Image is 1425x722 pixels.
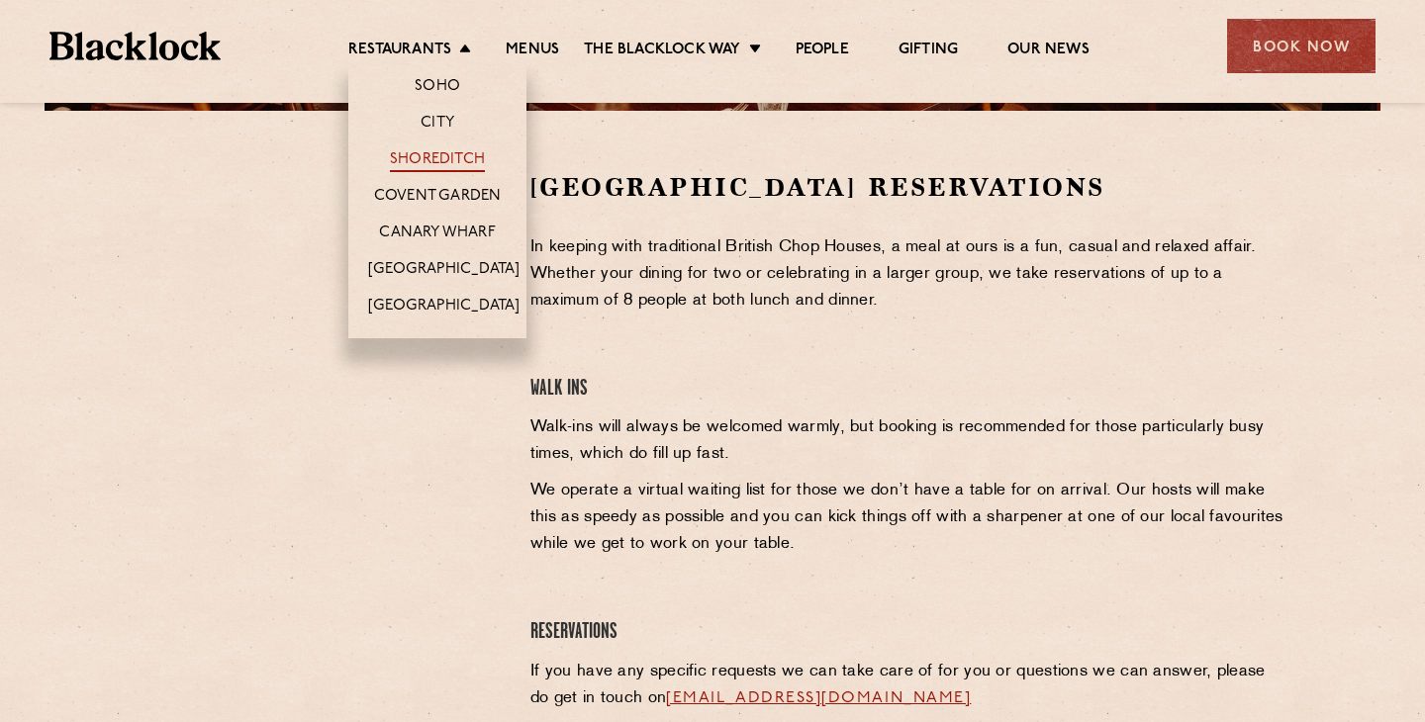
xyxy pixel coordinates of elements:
h4: Walk Ins [530,376,1289,403]
p: If you have any specific requests we can take care of for you or questions we can answer, please ... [530,659,1289,712]
a: The Blacklock Way [584,41,740,62]
a: Soho [415,77,460,99]
a: [EMAIL_ADDRESS][DOMAIN_NAME] [666,690,971,706]
h4: Reservations [530,619,1289,646]
a: [GEOGRAPHIC_DATA] [368,297,520,318]
a: City [421,114,454,135]
h2: [GEOGRAPHIC_DATA] Reservations [530,170,1289,205]
a: [GEOGRAPHIC_DATA] [368,260,520,282]
a: Our News [1007,41,1090,62]
a: Canary Wharf [379,224,495,245]
div: Book Now [1227,19,1376,73]
img: BL_Textured_Logo-footer-cropped.svg [49,32,221,60]
p: In keeping with traditional British Chop Houses, a meal at ours is a fun, casual and relaxed affa... [530,234,1289,315]
p: Walk-ins will always be welcomed warmly, but booking is recommended for those particularly busy t... [530,414,1289,468]
a: Menus [506,41,559,62]
a: Restaurants [348,41,451,62]
p: We operate a virtual waiting list for those we don’t have a table for on arrival. Our hosts will ... [530,478,1289,558]
a: Gifting [899,41,958,62]
a: People [796,41,849,62]
a: Shoreditch [390,150,485,172]
a: Covent Garden [374,187,502,209]
iframe: OpenTable make booking widget [208,170,429,468]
